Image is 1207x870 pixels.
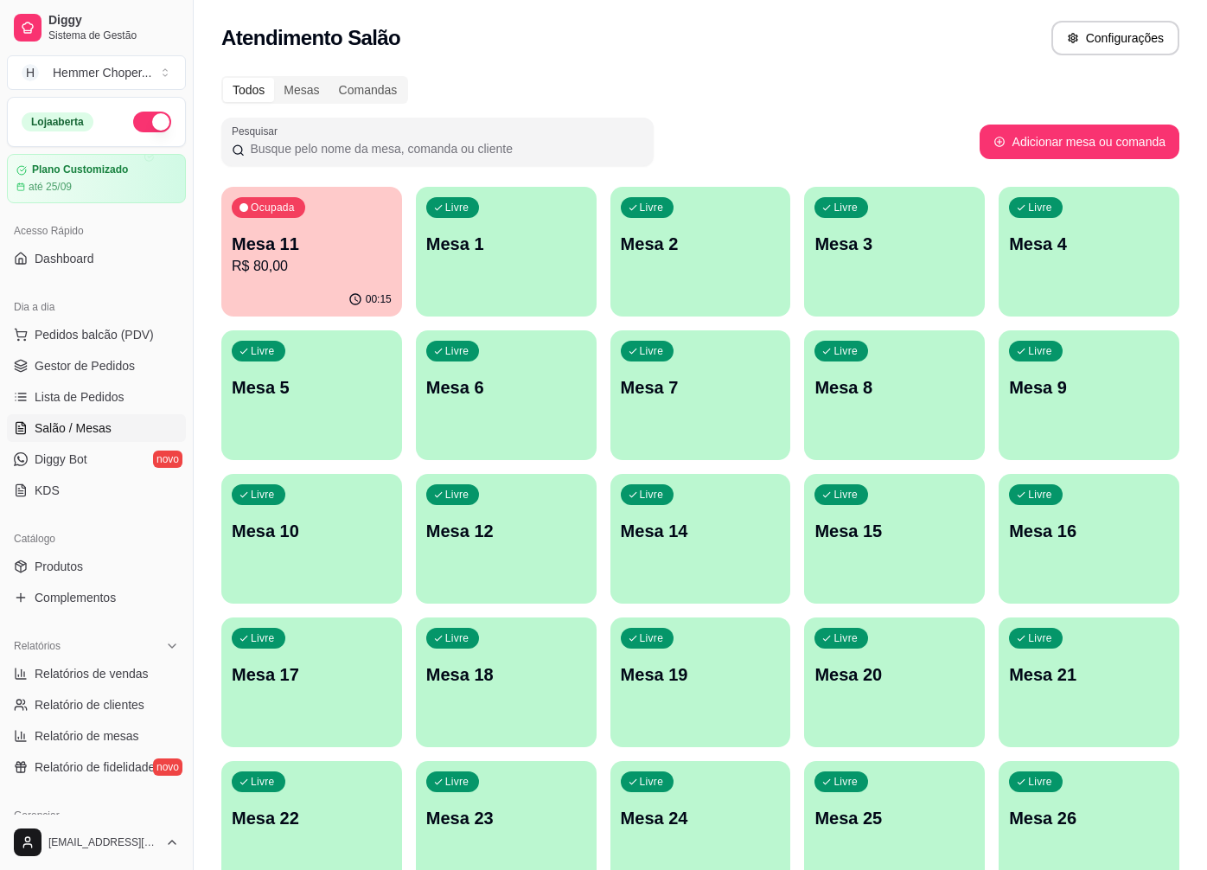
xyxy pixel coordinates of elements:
[833,201,858,214] p: Livre
[426,662,586,687] p: Mesa 18
[814,662,974,687] p: Mesa 20
[232,232,392,256] p: Mesa 11
[22,112,93,131] div: Loja aberta
[999,330,1179,460] button: LivreMesa 9
[35,388,125,406] span: Lista de Pedidos
[221,24,400,52] h2: Atendimento Salão
[1028,488,1052,502] p: Livre
[445,488,469,502] p: Livre
[445,775,469,789] p: Livre
[232,662,392,687] p: Mesa 17
[804,330,985,460] button: LivreMesa 8
[1028,775,1052,789] p: Livre
[221,187,402,317] button: OcupadaMesa 11R$ 80,0000:15
[7,383,186,411] a: Lista de Pedidos
[621,519,781,543] p: Mesa 14
[7,553,186,580] a: Produtos
[7,445,186,473] a: Diggy Botnovo
[426,375,586,400] p: Mesa 6
[999,474,1179,604] button: LivreMesa 16
[640,488,664,502] p: Livre
[445,344,469,358] p: Livre
[251,775,275,789] p: Livre
[7,584,186,611] a: Complementos
[251,631,275,645] p: Livre
[232,124,284,138] label: Pesquisar
[232,256,392,277] p: R$ 80,00
[366,292,392,306] p: 00:15
[621,375,781,400] p: Mesa 7
[610,617,791,747] button: LivreMesa 19
[35,250,94,267] span: Dashboard
[7,660,186,688] a: Relatórios de vendas
[1009,662,1169,687] p: Mesa 21
[7,753,186,781] a: Relatório de fidelidadenovo
[48,13,179,29] span: Diggy
[245,140,643,157] input: Pesquisar
[640,201,664,214] p: Livre
[221,330,402,460] button: LivreMesa 5
[251,201,295,214] p: Ocupada
[1009,232,1169,256] p: Mesa 4
[610,187,791,317] button: LivreMesa 2
[35,589,116,606] span: Complementos
[274,78,329,102] div: Mesas
[35,326,154,343] span: Pedidos balcão (PDV)
[426,806,586,830] p: Mesa 23
[35,696,144,713] span: Relatório de clientes
[232,519,392,543] p: Mesa 10
[7,822,186,863] button: [EMAIL_ADDRESS][DOMAIN_NAME]
[621,232,781,256] p: Mesa 2
[804,617,985,747] button: LivreMesa 20
[833,344,858,358] p: Livre
[621,662,781,687] p: Mesa 19
[35,758,155,776] span: Relatório de fidelidade
[416,474,597,604] button: LivreMesa 12
[48,29,179,42] span: Sistema de Gestão
[133,112,171,132] button: Alterar Status
[1009,519,1169,543] p: Mesa 16
[7,525,186,553] div: Catálogo
[35,419,112,437] span: Salão / Mesas
[416,187,597,317] button: LivreMesa 1
[814,519,974,543] p: Mesa 15
[14,639,61,653] span: Relatórios
[999,617,1179,747] button: LivreMesa 21
[7,245,186,272] a: Dashboard
[416,617,597,747] button: LivreMesa 18
[232,375,392,400] p: Mesa 5
[814,806,974,830] p: Mesa 25
[22,64,39,81] span: H
[221,617,402,747] button: LivreMesa 17
[1009,806,1169,830] p: Mesa 26
[1051,21,1179,55] button: Configurações
[804,187,985,317] button: LivreMesa 3
[53,64,151,81] div: Hemmer Choper ...
[29,180,72,194] article: até 25/09
[223,78,274,102] div: Todos
[221,474,402,604] button: LivreMesa 10
[1028,344,1052,358] p: Livre
[7,154,186,203] a: Plano Customizadoaté 25/09
[445,631,469,645] p: Livre
[640,631,664,645] p: Livre
[7,691,186,719] a: Relatório de clientes
[35,357,135,374] span: Gestor de Pedidos
[640,344,664,358] p: Livre
[7,414,186,442] a: Salão / Mesas
[610,330,791,460] button: LivreMesa 7
[640,775,664,789] p: Livre
[35,727,139,745] span: Relatório de mesas
[1028,631,1052,645] p: Livre
[35,451,87,468] span: Diggy Bot
[251,488,275,502] p: Livre
[7,802,186,829] div: Gerenciar
[7,217,186,245] div: Acesso Rápido
[35,558,83,575] span: Produtos
[416,330,597,460] button: LivreMesa 6
[833,631,858,645] p: Livre
[7,55,186,90] button: Select a team
[833,775,858,789] p: Livre
[35,482,60,499] span: KDS
[48,835,158,849] span: [EMAIL_ADDRESS][DOMAIN_NAME]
